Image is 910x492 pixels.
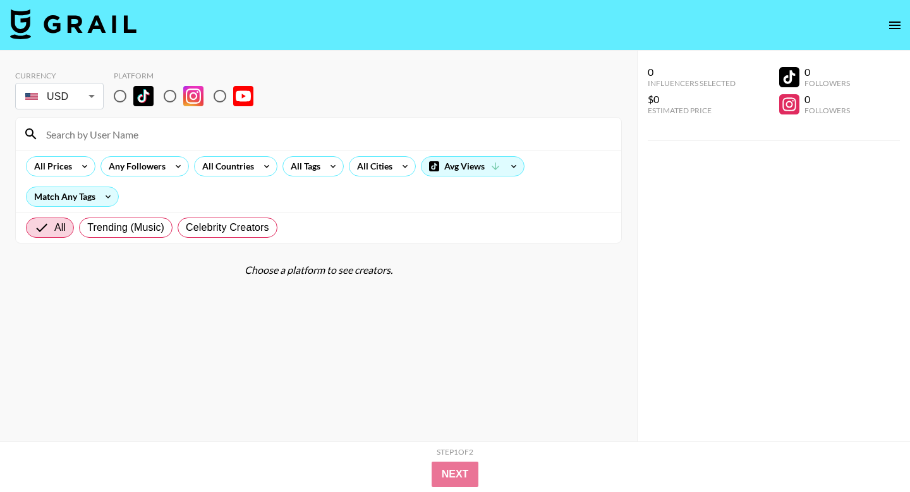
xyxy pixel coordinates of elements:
[648,78,736,88] div: Influencers Selected
[422,157,524,176] div: Avg Views
[804,66,850,78] div: 0
[54,220,66,235] span: All
[195,157,257,176] div: All Countries
[847,429,895,477] iframe: Drift Widget Chat Controller
[15,71,104,80] div: Currency
[101,157,168,176] div: Any Followers
[432,462,479,487] button: Next
[437,447,473,457] div: Step 1 of 2
[10,9,136,39] img: Grail Talent
[882,13,907,38] button: open drawer
[804,106,850,115] div: Followers
[39,124,614,144] input: Search by User Name
[114,71,264,80] div: Platform
[133,86,154,106] img: TikTok
[283,157,323,176] div: All Tags
[233,86,253,106] img: YouTube
[183,86,203,106] img: Instagram
[349,157,395,176] div: All Cities
[27,157,75,176] div: All Prices
[18,85,101,108] div: USD
[804,93,850,106] div: 0
[27,187,118,206] div: Match Any Tags
[804,78,850,88] div: Followers
[87,220,164,235] span: Trending (Music)
[648,93,736,106] div: $0
[648,106,736,115] div: Estimated Price
[15,264,622,276] div: Choose a platform to see creators.
[648,66,736,78] div: 0
[186,220,269,235] span: Celebrity Creators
